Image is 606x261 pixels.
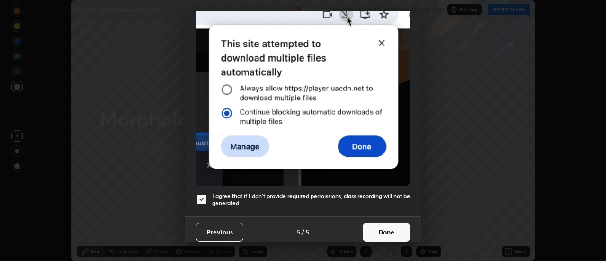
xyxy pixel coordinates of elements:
h4: / [302,227,304,237]
button: Done [363,223,410,242]
h4: 5 [297,227,301,237]
h4: 5 [305,227,309,237]
button: Previous [196,223,243,242]
h5: I agree that if I don't provide required permissions, class recording will not be generated [212,192,410,207]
